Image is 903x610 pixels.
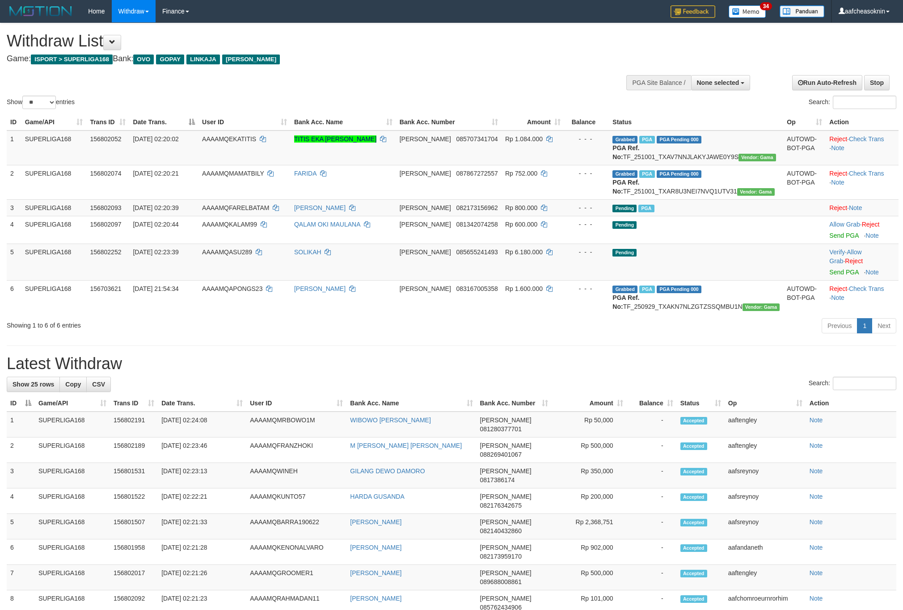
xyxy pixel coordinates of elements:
[810,416,823,424] a: Note
[90,170,121,177] span: 156802074
[7,355,896,373] h1: Latest Withdraw
[612,286,637,293] span: Grabbed
[202,135,256,143] span: AAAAMQEKATITIS
[294,248,321,256] a: SOLIKAH
[677,395,725,412] th: Status: activate to sort column ascending
[156,55,184,64] span: GOPAY
[680,519,707,526] span: Accepted
[246,463,346,488] td: AAAAMQWINEH
[864,75,890,90] a: Stop
[400,221,451,228] span: [PERSON_NAME]
[564,114,609,130] th: Balance
[400,248,451,256] span: [PERSON_NAME]
[35,539,110,565] td: SUPERLIGA168
[612,221,637,229] span: Pending
[725,539,806,565] td: aafandaneth
[21,199,87,216] td: SUPERLIGA168
[246,539,346,565] td: AAAAMQKENONALVARO
[680,468,707,475] span: Accepted
[133,135,178,143] span: [DATE] 02:20:02
[456,135,498,143] span: Copy 085707341704 to clipboard
[505,285,543,292] span: Rp 1.600.000
[627,438,677,463] td: -
[810,544,823,551] a: Note
[294,221,360,228] a: QALAM OKI MAULANA
[502,114,564,130] th: Amount: activate to sort column ascending
[810,442,823,449] a: Note
[294,170,316,177] a: FARIDA
[480,425,522,433] span: Copy 081280377701 to clipboard
[760,2,772,10] span: 34
[110,463,158,488] td: 156801531
[158,514,246,539] td: [DATE] 02:21:33
[505,170,537,177] span: Rp 752.000
[246,395,346,412] th: User ID: activate to sort column ascending
[737,188,775,196] span: Vendor URL: https://trx31.1velocity.biz
[627,395,677,412] th: Balance: activate to sort column ascending
[829,248,845,256] a: Verify
[480,493,532,500] span: [PERSON_NAME]
[110,438,158,463] td: 156802189
[7,130,21,165] td: 1
[7,463,35,488] td: 3
[21,244,87,280] td: SUPERLIGA168
[627,514,677,539] td: -
[849,285,884,292] a: Check Trans
[680,442,707,450] span: Accepted
[7,280,21,315] td: 6
[480,476,515,484] span: Copy 0817386174 to clipboard
[568,220,605,229] div: - - -
[350,595,401,602] a: [PERSON_NAME]
[857,318,872,333] a: 1
[792,75,862,90] a: Run Auto-Refresh
[505,204,537,211] span: Rp 800.000
[849,204,862,211] a: Note
[627,565,677,590] td: -
[783,130,826,165] td: AUTOWD-BOT-PGA
[865,232,879,239] a: Note
[158,488,246,514] td: [DATE] 02:22:21
[552,488,627,514] td: Rp 200,000
[480,451,522,458] span: Copy 088269401067 to clipboard
[133,204,178,211] span: [DATE] 02:20:39
[480,595,532,602] span: [PERSON_NAME]
[829,248,861,265] a: Allow Grab
[609,165,783,199] td: TF_251001_TXAR8U3NEI7NVQ1UTV31
[110,488,158,514] td: 156801522
[810,467,823,475] a: Note
[829,232,858,239] a: Send PGA
[7,488,35,514] td: 4
[639,286,655,293] span: Marked by aafchhiseyha
[294,285,346,292] a: [PERSON_NAME]
[552,412,627,438] td: Rp 50,000
[350,544,401,551] a: [PERSON_NAME]
[872,318,896,333] a: Next
[725,412,806,438] td: aaftengley
[725,565,806,590] td: aaftengley
[849,135,884,143] a: Check Trans
[7,32,593,50] h1: Withdraw List
[680,493,707,501] span: Accepted
[829,269,858,276] a: Send PGA
[246,514,346,539] td: AAAAMQBARRA190622
[350,467,425,475] a: GILANG DEWO DAMORO
[346,395,476,412] th: Bank Acc. Name: activate to sort column ascending
[35,395,110,412] th: Game/API: activate to sort column ascending
[680,417,707,425] span: Accepted
[609,130,783,165] td: TF_251001_TXAV7NNJLAKYJAWE0Y9S
[829,135,847,143] a: Reject
[246,412,346,438] td: AAAAMQMRBOWO1M
[21,114,87,130] th: Game/API: activate to sort column ascending
[291,114,396,130] th: Bank Acc. Name: activate to sort column ascending
[826,244,899,280] td: · ·
[35,412,110,438] td: SUPERLIGA168
[831,179,844,186] a: Note
[697,79,739,86] span: None selected
[831,144,844,151] a: Note
[222,55,280,64] span: [PERSON_NAME]
[7,438,35,463] td: 2
[133,221,178,228] span: [DATE] 02:20:44
[609,280,783,315] td: TF_250929_TXAKN7NLZGTZSSQMBU1N
[612,249,637,257] span: Pending
[829,204,847,211] a: Reject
